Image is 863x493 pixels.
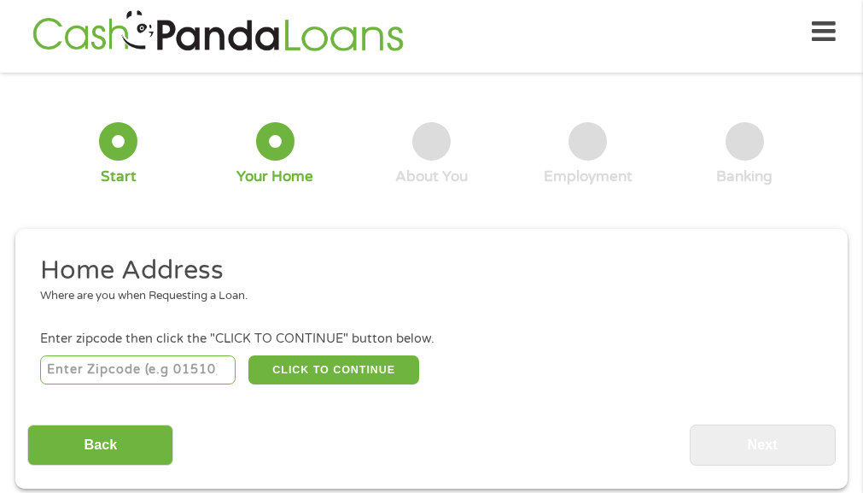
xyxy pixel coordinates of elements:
div: Banking [716,167,773,186]
input: Next [690,425,836,467]
div: Employment [544,167,633,186]
input: Back [27,425,173,467]
input: Enter Zipcode (e.g 01510) [40,355,236,384]
div: Start [101,167,137,186]
button: CLICK TO CONTINUE [248,355,420,384]
h2: Home Address [40,254,811,288]
img: GetLoanNow Logo [27,8,408,56]
div: Your Home [236,167,313,186]
div: Where are you when Requesting a Loan. [40,288,811,305]
div: About You [395,167,468,186]
div: Enter zipcode then click the "CLICK TO CONTINUE" button below. [40,330,823,349]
